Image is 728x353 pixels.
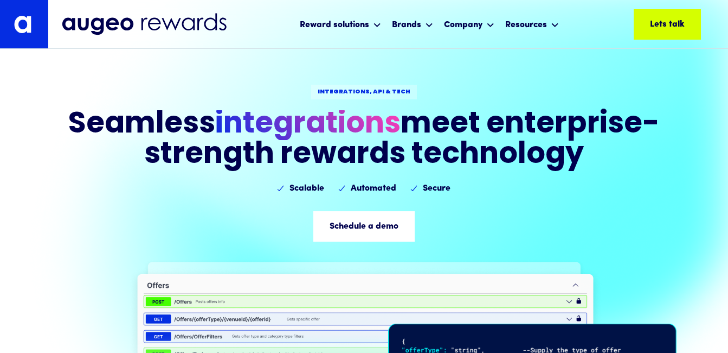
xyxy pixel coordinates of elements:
div: Company [444,18,482,31]
div: Integrations, API & tech [318,88,410,96]
div: Brands [389,10,436,39]
div: Reward solutions [297,10,384,39]
a: Lets talk [634,9,701,40]
div: Resources [502,10,562,39]
div: Reward solutions [300,18,369,31]
h1: Seamless meet enterprise-strength rewards technology [44,110,685,171]
div: Company [441,10,497,39]
img: Augeo Rewards business unit full logo in midnight blue. [62,13,227,36]
div: Resources [505,18,547,31]
span: integrations [215,110,401,140]
div: Brands [392,18,421,31]
div: Secure [423,182,450,195]
div: Scalable [289,182,324,195]
a: Schedule a demo [313,211,415,242]
div: Automated [351,182,396,195]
